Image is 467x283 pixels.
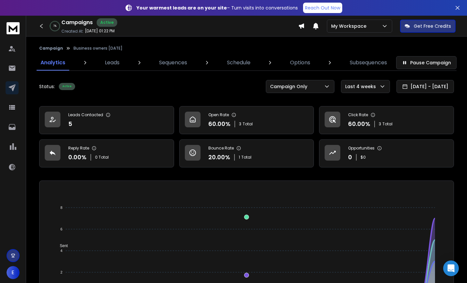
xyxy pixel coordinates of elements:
div: Active [97,18,117,27]
p: 0.00 % [68,153,87,162]
p: Last 4 weeks [345,83,378,90]
span: Total [243,121,253,127]
a: Reach Out Now [303,3,342,13]
a: Subsequences [346,55,391,71]
tspan: 6 [60,227,62,231]
strong: Your warmest leads are on your site [137,5,227,11]
p: – Turn visits into conversations [137,5,298,11]
p: 60.00 % [208,119,231,129]
a: Bounce Rate20.00%1Total [179,139,314,167]
a: Schedule [223,55,254,71]
p: Opportunities [348,146,375,151]
span: Sent [55,244,68,248]
p: 0 [348,153,352,162]
p: Click Rate [348,112,368,118]
p: Options [290,59,310,67]
p: Business owners [DATE] [73,46,122,51]
p: $ 0 [361,155,366,160]
p: Leads [105,59,120,67]
tspan: 2 [60,270,62,274]
p: Open Rate [208,112,229,118]
a: Sequences [155,55,191,71]
a: Opportunities0$0 [319,139,454,167]
p: [DATE] 01:22 PM [85,28,115,34]
p: Created At: [61,29,84,34]
a: Click Rate60.00%3Total [319,106,454,134]
a: Options [286,55,314,71]
span: Total [382,121,393,127]
button: Get Free Credits [400,20,456,33]
img: logo [7,22,20,34]
button: [DATE] - [DATE] [396,80,454,93]
button: Pause Campaign [396,56,457,69]
p: Status: [39,83,55,90]
a: Open Rate60.00%3Total [179,106,314,134]
span: Total [241,155,251,160]
p: 60.00 % [348,119,370,129]
p: Schedule [227,59,250,67]
p: Get Free Credits [414,23,451,29]
p: Bounce Rate [208,146,234,151]
p: Sequences [159,59,187,67]
p: 20.00 % [208,153,230,162]
p: Campaign Only [270,83,310,90]
p: Subsequences [350,59,387,67]
a: Leads Contacted5 [39,106,174,134]
a: Reply Rate0.00%0 Total [39,139,174,167]
a: Leads [101,55,123,71]
p: 5 [68,119,72,129]
a: Analytics [37,55,69,71]
tspan: 4 [60,249,62,253]
p: Leads Contacted [68,112,103,118]
div: Open Intercom Messenger [443,260,459,276]
p: Reply Rate [68,146,89,151]
button: E [7,266,20,279]
span: 1 [239,155,240,160]
p: My Workspace [331,23,369,29]
p: 1 % [54,24,56,28]
span: 3 [239,121,241,127]
tspan: 8 [60,206,62,210]
p: Reach Out Now [305,5,340,11]
h1: Campaigns [61,19,93,26]
div: Active [59,83,75,90]
span: 3 [379,121,381,127]
p: 0 Total [95,155,109,160]
button: Campaign [39,46,63,51]
p: Analytics [40,59,65,67]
